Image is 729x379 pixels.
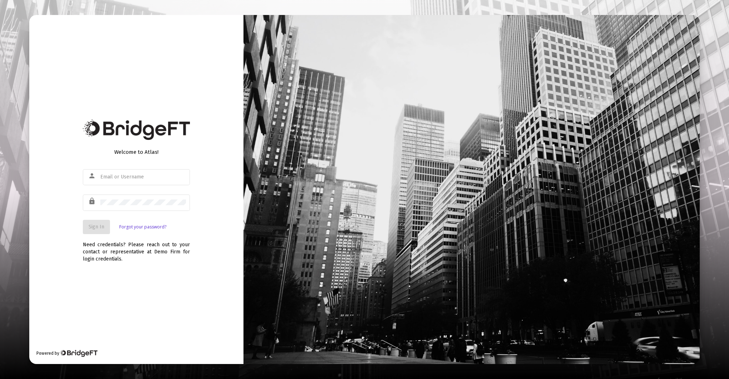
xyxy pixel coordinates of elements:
img: Logo [83,120,190,140]
mat-icon: lock [88,197,97,206]
button: Sign In [83,220,110,234]
mat-icon: person [88,172,97,180]
div: Need credentials? Please reach out to your contact or representative at Demo Firm for login crede... [83,234,190,263]
div: Welcome to Atlas! [83,148,190,156]
div: Powered by [36,350,97,357]
span: Sign In [89,224,104,230]
input: Email or Username [100,174,186,180]
a: Forgot your password? [119,223,166,231]
img: Bridge Financial Technology Logo [60,350,97,357]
